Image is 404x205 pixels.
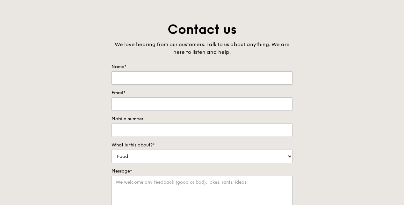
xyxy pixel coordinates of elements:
[112,21,292,38] h1: Contact us
[112,64,292,70] label: Name*
[112,41,292,56] div: We love hearing from our customers. Talk to us about anything. We are here to listen and help.
[112,168,292,174] label: Message*
[112,90,292,96] label: Email*
[112,142,292,148] label: What is this about?*
[112,116,292,122] label: Mobile number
